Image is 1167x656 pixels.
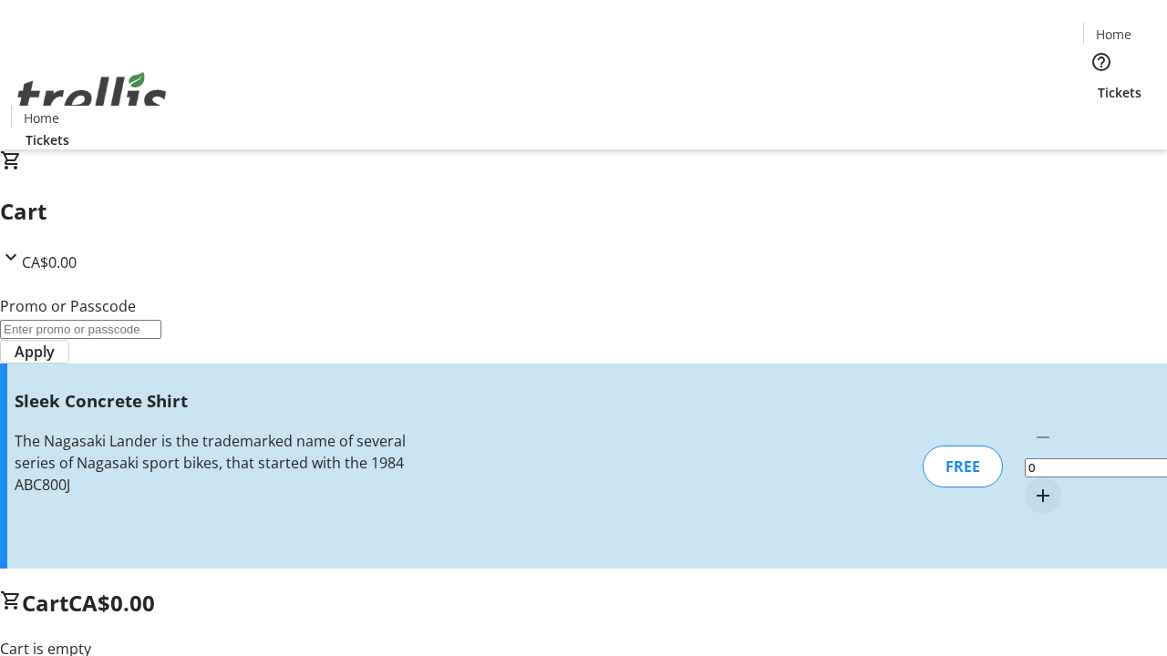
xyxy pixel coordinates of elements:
button: Increment by one [1025,477,1061,514]
span: CA$0.00 [68,588,155,618]
a: Tickets [1083,83,1156,102]
a: Tickets [11,130,84,149]
span: Tickets [26,130,69,149]
div: FREE [923,446,1003,487]
div: The Nagasaki Lander is the trademarked name of several series of Nagasaki sport bikes, that start... [15,430,413,496]
span: Tickets [1098,83,1141,102]
span: CA$0.00 [22,252,77,272]
button: Cart [1083,102,1120,138]
a: Home [1084,25,1142,44]
span: Apply [15,341,55,363]
span: Home [1096,25,1131,44]
img: Orient E2E Organization IfCthuDPex's Logo [11,52,173,143]
span: Home [24,108,59,128]
a: Home [12,108,70,128]
button: Help [1083,44,1120,80]
h3: Sleek Concrete Shirt [15,388,413,414]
